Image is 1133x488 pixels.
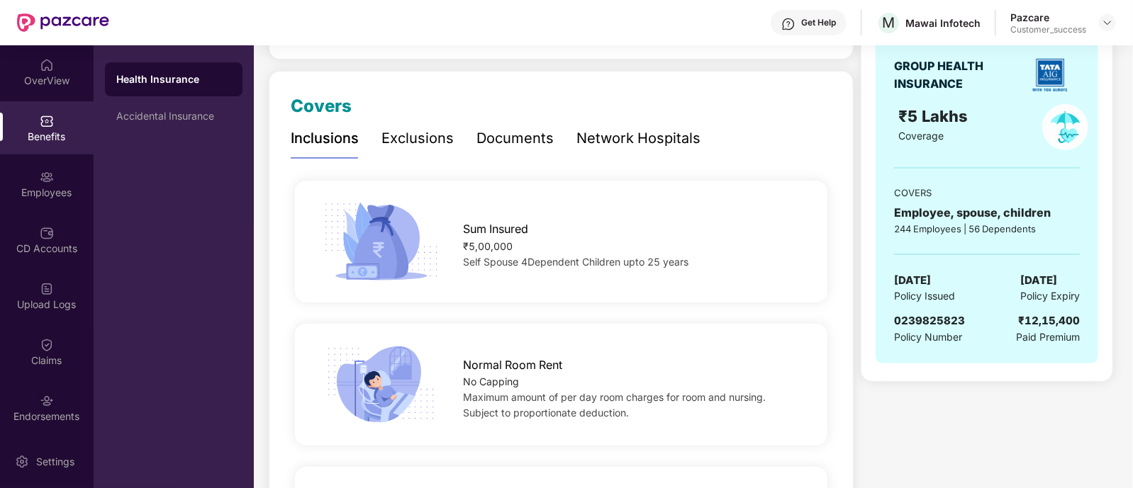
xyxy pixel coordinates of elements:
[898,107,972,125] span: ₹5 Lakhs
[1016,329,1080,345] span: Paid Premium
[894,186,1080,200] div: COVERS
[319,198,444,285] img: icon
[801,17,836,28] div: Get Help
[116,110,231,122] div: Accidental Insurance
[40,394,54,408] img: svg+xml;base64,PHN2ZyBpZD0iRW5kb3JzZW1lbnRzIiB4bWxucz0iaHR0cDovL3d3dy53My5vcmcvMjAwMC9zdmciIHdpZH...
[894,314,965,327] span: 0239825823
[894,288,955,304] span: Policy Issued
[1020,288,1080,304] span: Policy Expiry
[894,272,931,289] span: [DATE]
[894,222,1080,236] div: 244 Employees | 56 Dependents
[381,127,454,149] div: Exclusions
[464,374,804,390] div: No Capping
[464,391,766,419] span: Maximum amount of per day room charges for room and nursing. Subject to proportionate deduction.
[898,130,944,142] span: Coverage
[464,220,529,238] span: Sum Insured
[291,127,359,149] div: Inclusions
[1010,24,1086,35] div: Customer_success
[464,256,689,268] span: Self Spouse 4Dependent Children upto 25 years
[40,226,54,240] img: svg+xml;base64,PHN2ZyBpZD0iQ0RfQWNjb3VudHMiIGRhdGEtbmFtZT0iQ0QgQWNjb3VudHMiIHhtbG5zPSJodHRwOi8vd3...
[464,239,804,254] div: ₹5,00,000
[17,13,109,32] img: New Pazcare Logo
[1018,312,1080,329] div: ₹12,15,400
[15,455,29,469] img: svg+xml;base64,PHN2ZyBpZD0iU2V0dGluZy0yMHgyMCIgeG1sbnM9Imh0dHA6Ly93d3cudzMub3JnLzIwMDAvc3ZnIiB3aW...
[905,16,981,30] div: Mawai Infotech
[40,338,54,352] img: svg+xml;base64,PHN2ZyBpZD0iQ2xhaW0iIHhtbG5zPSJodHRwOi8vd3d3LnczLm9yZy8yMDAwL3N2ZyIgd2lkdGg9IjIwIi...
[32,455,79,469] div: Settings
[40,282,54,296] img: svg+xml;base64,PHN2ZyBpZD0iVXBsb2FkX0xvZ3MiIGRhdGEtbmFtZT0iVXBsb2FkIExvZ3MiIHhtbG5zPSJodHRwOi8vd3...
[40,58,54,72] img: svg+xml;base64,PHN2ZyBpZD0iSG9tZSIgeG1sbnM9Imh0dHA6Ly93d3cudzMub3JnLzIwMDAvc3ZnIiB3aWR0aD0iMjAiIG...
[476,127,554,149] div: Documents
[894,57,1018,93] div: GROUP HEALTH INSURANCE
[1042,104,1088,150] img: policyIcon
[883,14,895,31] span: M
[40,170,54,184] img: svg+xml;base64,PHN2ZyBpZD0iRW1wbG95ZWVzIiB4bWxucz0iaHR0cDovL3d3dy53My5vcmcvMjAwMC9zdmciIHdpZHRoPS...
[894,204,1080,222] div: Employee, spouse, children
[319,341,444,428] img: icon
[576,127,701,149] div: Network Hospitals
[1025,50,1075,100] img: insurerLogo
[116,72,231,86] div: Health Insurance
[464,356,563,374] span: Normal Room Rent
[1020,272,1057,289] span: [DATE]
[781,17,796,31] img: svg+xml;base64,PHN2ZyBpZD0iSGVscC0zMngzMiIgeG1sbnM9Imh0dHA6Ly93d3cudzMub3JnLzIwMDAvc3ZnIiB3aWR0aD...
[1010,11,1086,24] div: Pazcare
[291,96,352,116] span: Covers
[1102,17,1113,28] img: svg+xml;base64,PHN2ZyBpZD0iRHJvcGRvd24tMzJ4MzIiIHhtbG5zPSJodHRwOi8vd3d3LnczLm9yZy8yMDAwL3N2ZyIgd2...
[40,114,54,128] img: svg+xml;base64,PHN2ZyBpZD0iQmVuZWZpdHMiIHhtbG5zPSJodHRwOi8vd3d3LnczLm9yZy8yMDAwL3N2ZyIgd2lkdGg9Ij...
[894,331,962,343] span: Policy Number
